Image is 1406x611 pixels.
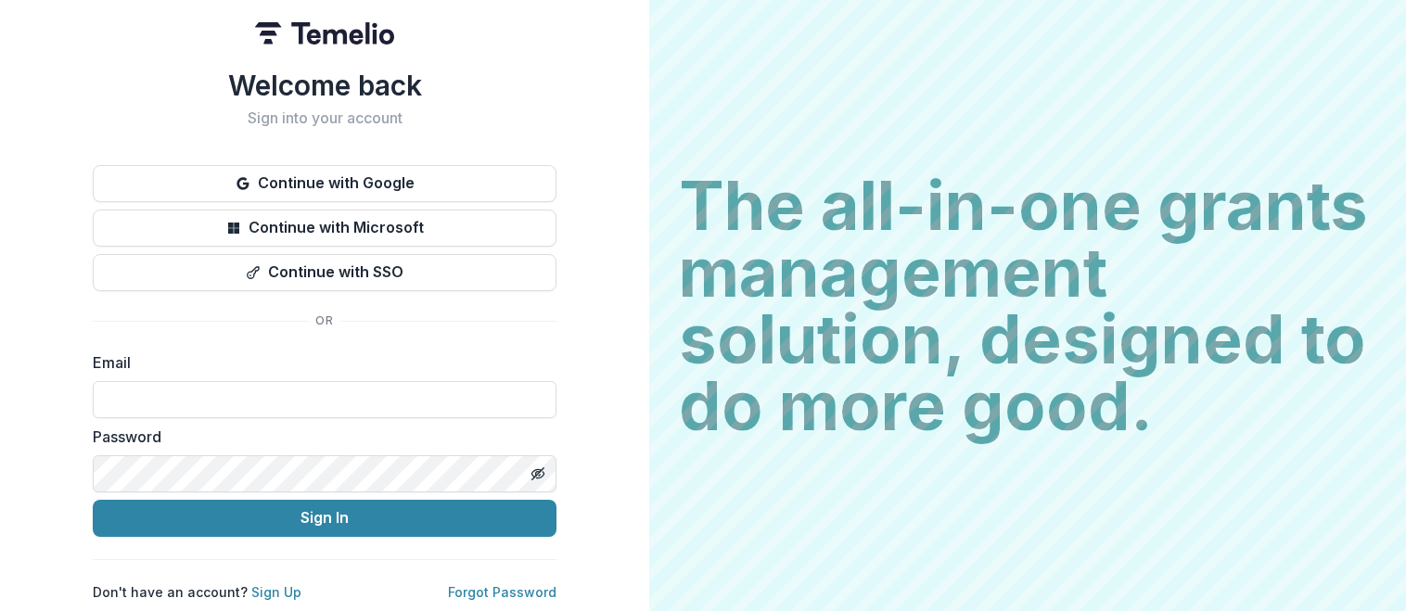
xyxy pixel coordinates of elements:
button: Continue with SSO [93,254,556,291]
a: Forgot Password [448,584,556,600]
h2: Sign into your account [93,109,556,127]
h1: Welcome back [93,69,556,102]
p: Don't have an account? [93,582,301,602]
a: Sign Up [251,584,301,600]
label: Password [93,426,545,448]
button: Continue with Google [93,165,556,202]
img: Temelio [255,22,394,45]
button: Continue with Microsoft [93,210,556,247]
button: Toggle password visibility [523,459,553,489]
button: Sign In [93,500,556,537]
label: Email [93,351,545,374]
